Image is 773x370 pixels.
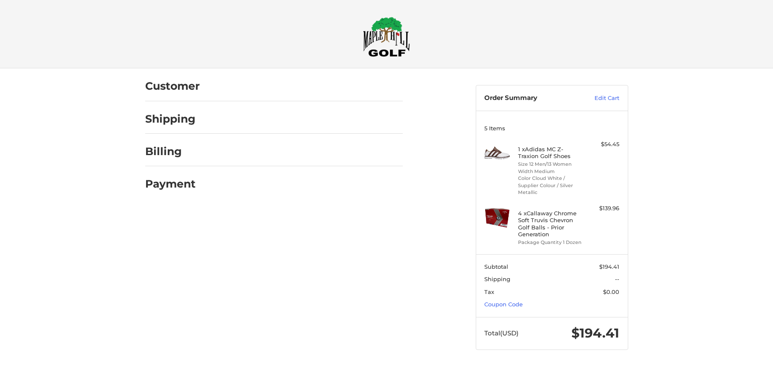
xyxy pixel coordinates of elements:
h4: 4 x Callaway Chrome Soft Truvis Chevron Golf Balls - Prior Generation [518,210,583,238]
a: Edit Cart [576,94,619,103]
span: -- [615,276,619,282]
h2: Billing [145,145,195,158]
li: Color Cloud White / Supplier Colour / Silver Metallic [518,175,583,196]
li: Package Quantity 1 Dozen [518,239,583,246]
h2: Customer [145,79,200,93]
span: Shipping [484,276,510,282]
div: $54.45 [586,140,619,149]
h2: Payment [145,177,196,191]
li: Width Medium [518,168,583,175]
h2: Shipping [145,112,196,126]
span: Subtotal [484,263,508,270]
img: Maple Hill Golf [363,17,410,57]
span: $194.41 [571,325,619,341]
li: Size 12 Men/13 Women [518,161,583,168]
span: $194.41 [599,263,619,270]
h3: 5 Items [484,125,619,132]
h4: 1 x Adidas MC Z-Traxion Golf Shoes [518,146,583,160]
span: Tax [484,288,494,295]
a: Coupon Code [484,301,523,308]
div: $139.96 [586,204,619,213]
iframe: Google Customer Reviews [703,347,773,370]
h3: Order Summary [484,94,576,103]
span: Total (USD) [484,329,518,337]
span: $0.00 [603,288,619,295]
